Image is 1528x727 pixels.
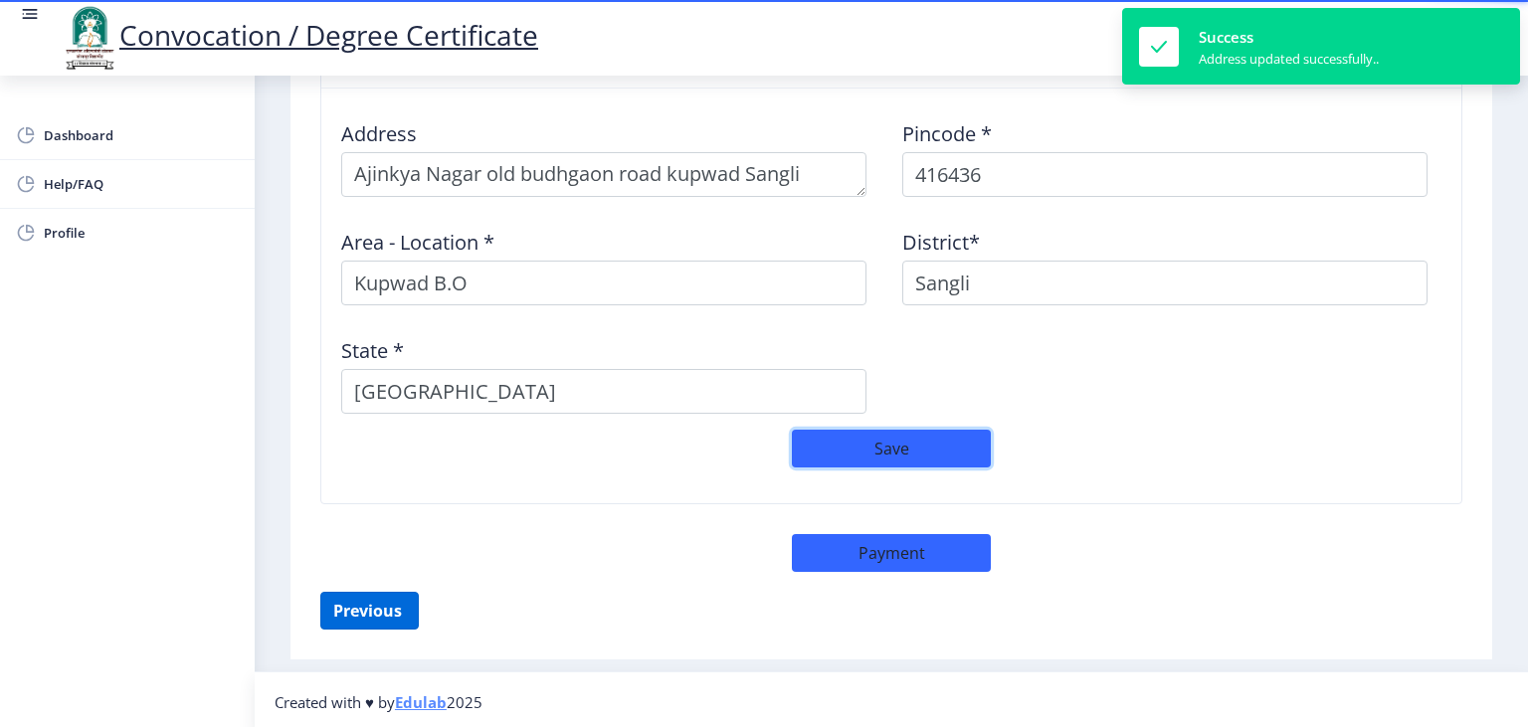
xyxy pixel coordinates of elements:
input: Area - Location [341,261,866,305]
a: Edulab [395,692,447,712]
a: Convocation / Degree Certificate [60,16,538,54]
label: State * [341,341,404,361]
input: District [902,261,1428,305]
div: Address updated successfully.. [1199,50,1379,68]
input: Pincode [902,152,1428,197]
span: Success [1199,27,1253,47]
label: Area - Location * [341,233,494,253]
input: State [341,369,866,414]
button: Save [792,430,991,467]
label: District* [902,233,980,253]
span: Help/FAQ [44,172,239,196]
span: Profile [44,221,239,245]
button: Payment [792,534,991,572]
label: Address [341,124,417,144]
label: Pincode * [902,124,992,144]
span: Created with ♥ by 2025 [275,692,482,712]
img: logo [60,4,119,72]
button: Previous ‍ [320,592,419,630]
span: Dashboard [44,123,239,147]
